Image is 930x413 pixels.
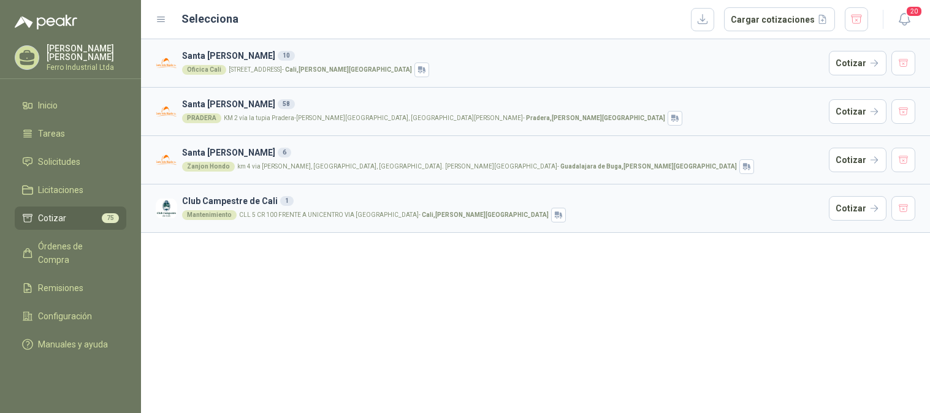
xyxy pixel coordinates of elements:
[15,235,126,271] a: Órdenes de Compra
[278,148,291,157] div: 6
[239,212,549,218] p: CLL 5 CR 100 FRENTE A UNICENTRO VIA [GEOGRAPHIC_DATA] -
[156,150,177,171] img: Company Logo
[15,94,126,117] a: Inicio
[15,122,126,145] a: Tareas
[182,113,221,123] div: PRADERA
[38,338,108,351] span: Manuales y ayuda
[15,333,126,356] a: Manuales y ayuda
[156,101,177,123] img: Company Logo
[47,64,126,71] p: Ferro Industrial Ltda
[182,146,824,159] h3: Santa [PERSON_NAME]
[47,44,126,61] p: [PERSON_NAME] [PERSON_NAME]
[182,97,824,111] h3: Santa [PERSON_NAME]
[15,150,126,173] a: Solicitudes
[38,281,83,295] span: Remisiones
[156,53,177,74] img: Company Logo
[526,115,665,121] strong: Pradera , [PERSON_NAME][GEOGRAPHIC_DATA]
[182,65,226,75] div: Oficica Cali
[15,206,126,230] a: Cotizar75
[285,66,412,73] strong: Cali , [PERSON_NAME][GEOGRAPHIC_DATA]
[905,6,923,17] span: 20
[829,196,886,221] button: Cotizar
[560,163,737,170] strong: Guadalajara de Buga , [PERSON_NAME][GEOGRAPHIC_DATA]
[829,148,886,172] button: Cotizar
[181,10,238,28] h2: Selecciona
[38,183,83,197] span: Licitaciones
[422,211,549,218] strong: Cali , [PERSON_NAME][GEOGRAPHIC_DATA]
[15,178,126,202] a: Licitaciones
[38,99,58,112] span: Inicio
[182,210,237,220] div: Mantenimiento
[237,164,737,170] p: km 4 via [PERSON_NAME], [GEOGRAPHIC_DATA], [GEOGRAPHIC_DATA]. [PERSON_NAME][GEOGRAPHIC_DATA] -
[15,15,77,29] img: Logo peakr
[15,305,126,328] a: Configuración
[278,99,295,109] div: 58
[38,309,92,323] span: Configuración
[182,194,824,208] h3: Club Campestre de Cali
[280,196,294,206] div: 1
[15,276,126,300] a: Remisiones
[38,127,65,140] span: Tareas
[182,49,824,63] h3: Santa [PERSON_NAME]
[156,198,177,219] img: Company Logo
[829,51,886,75] button: Cotizar
[724,7,835,32] button: Cargar cotizaciones
[893,9,915,31] button: 20
[278,51,295,61] div: 10
[102,213,119,223] span: 75
[38,155,80,169] span: Solicitudes
[829,99,886,124] button: Cotizar
[224,115,665,121] p: KM 2 vía la tupia Pradera-[PERSON_NAME][GEOGRAPHIC_DATA], [GEOGRAPHIC_DATA][PERSON_NAME] -
[38,240,115,267] span: Órdenes de Compra
[229,67,412,73] p: [STREET_ADDRESS] -
[182,162,235,172] div: Zanjon Hondo
[38,211,66,225] span: Cotizar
